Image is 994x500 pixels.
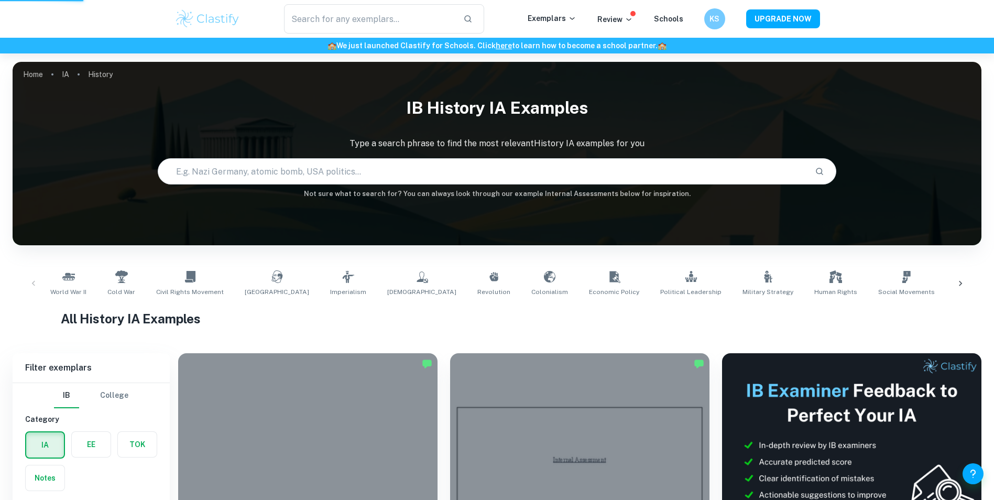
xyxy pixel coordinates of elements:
[13,137,981,150] p: Type a search phrase to find the most relevant History IA examples for you
[118,432,157,457] button: TOK
[654,15,683,23] a: Schools
[61,309,933,328] h1: All History IA Examples
[327,41,336,50] span: 🏫
[496,41,512,50] a: here
[387,287,456,297] span: [DEMOGRAPHIC_DATA]
[72,432,111,457] button: EE
[13,353,170,383] h6: Filter exemplars
[54,383,128,408] div: Filter type choice
[13,91,981,125] h1: IB History IA examples
[156,287,224,297] span: Civil Rights Movement
[589,287,639,297] span: Economic Policy
[2,40,992,51] h6: We just launched Clastify for Schools. Click to learn how to become a school partner.
[597,14,633,25] p: Review
[284,4,455,34] input: Search for any exemplars...
[963,463,984,484] button: Help and Feedback
[422,358,432,369] img: Marked
[746,9,820,28] button: UPGRADE NOW
[708,13,720,25] h6: KS
[704,8,725,29] button: KS
[54,383,79,408] button: IB
[742,287,793,297] span: Military Strategy
[660,287,722,297] span: Political Leadership
[528,13,576,24] p: Exemplars
[107,287,135,297] span: Cold War
[694,358,704,369] img: Marked
[158,157,806,186] input: E.g. Nazi Germany, atomic bomb, USA politics...
[13,189,981,199] h6: Not sure what to search for? You can always look through our example Internal Assessments below f...
[477,287,510,297] span: Revolution
[100,383,128,408] button: College
[245,287,309,297] span: [GEOGRAPHIC_DATA]
[88,69,113,80] p: History
[62,67,69,82] a: IA
[330,287,366,297] span: Imperialism
[25,414,157,425] h6: Category
[658,41,667,50] span: 🏫
[814,287,857,297] span: Human Rights
[878,287,935,297] span: Social Movements
[50,287,86,297] span: World War II
[26,465,64,491] button: Notes
[26,432,64,458] button: IA
[531,287,568,297] span: Colonialism
[23,67,43,82] a: Home
[174,8,241,29] img: Clastify logo
[811,162,828,180] button: Search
